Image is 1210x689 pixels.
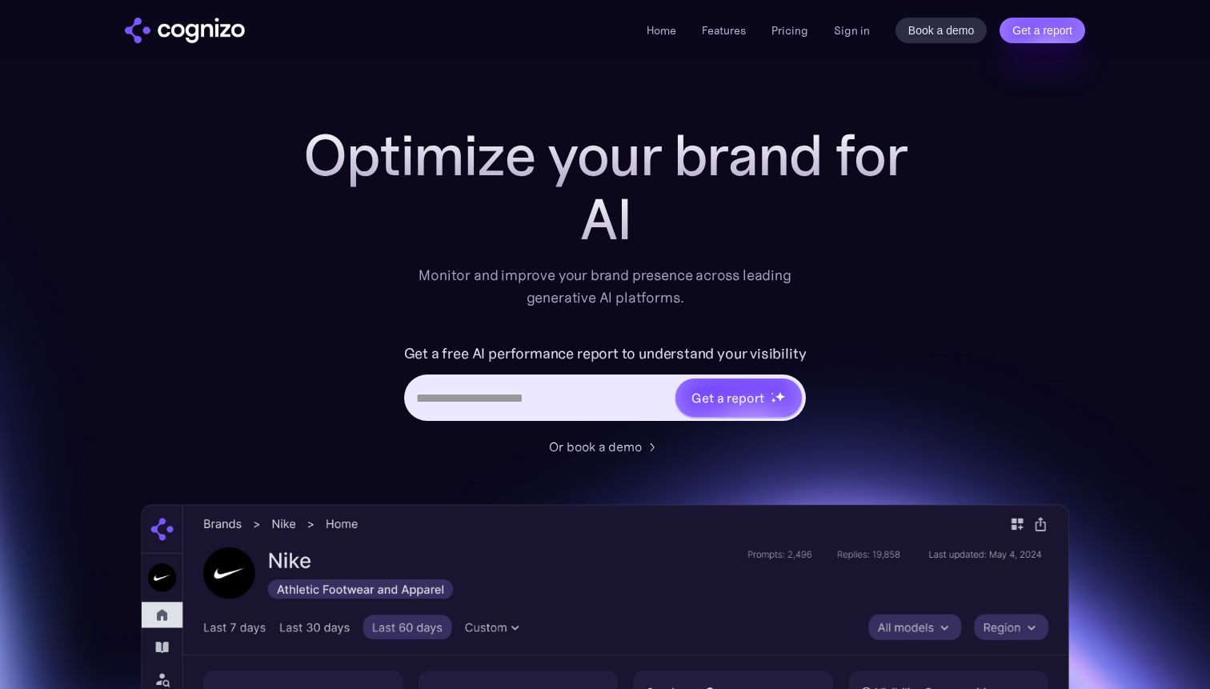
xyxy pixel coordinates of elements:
[895,18,988,43] a: Book a demo
[771,398,776,403] img: star
[408,264,802,309] div: Monitor and improve your brand presence across leading generative AI platforms.
[404,341,807,429] form: Hero URL Input Form
[285,187,925,251] div: AI
[549,437,642,456] div: Or book a demo
[775,391,785,402] img: star
[834,21,870,40] a: Sign in
[771,392,773,395] img: star
[1000,18,1085,43] a: Get a report
[647,23,676,38] a: Home
[125,18,245,43] a: home
[404,341,807,367] label: Get a free AI performance report to understand your visibility
[702,23,746,38] a: Features
[285,123,925,187] h1: Optimize your brand for
[674,377,803,419] a: Get a reportstarstarstar
[691,388,763,407] div: Get a report
[549,437,661,456] a: Or book a demo
[125,18,245,43] img: cognizo logo
[771,23,808,38] a: Pricing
